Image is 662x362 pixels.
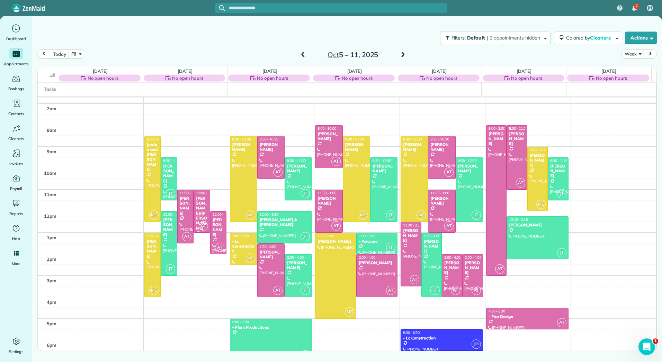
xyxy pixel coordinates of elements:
[358,239,395,244] div: - Aircomo
[596,75,627,81] span: No open hours
[621,49,644,59] button: Week
[403,142,426,152] div: [PERSON_NAME]
[467,35,485,41] span: Default
[403,336,481,341] div: - Lc Construction
[273,167,283,177] span: AT
[517,68,531,74] a: [DATE]
[472,210,481,220] span: JT
[232,239,255,254] div: - Lc Construction
[196,196,208,231] div: [PERSON_NAME]/[PERSON_NAME]
[232,234,249,238] span: 1:00 - 2:30
[259,217,310,227] div: [PERSON_NAME] & [PERSON_NAME]
[3,336,29,355] a: Settings
[287,158,306,163] span: 9:30 - 11:30
[213,212,231,217] span: 12:00 - 2:00
[147,137,165,141] span: 8:30 - 12:30
[6,35,26,42] span: Dashboard
[199,221,208,231] span: AT
[47,149,56,154] span: 9am
[550,164,566,179] div: [PERSON_NAME]
[444,221,454,231] span: AT
[430,196,453,206] div: [PERSON_NAME]
[465,255,481,260] span: 2:00 - 4:00
[509,217,528,222] span: 12:15 - 2:15
[557,189,566,198] span: JT
[426,75,457,81] span: No open hours
[12,260,20,267] span: More
[246,210,255,220] span: MC
[601,68,616,74] a: [DATE]
[417,210,426,220] span: MC
[287,255,304,260] span: 2:00 - 4:00
[163,158,182,163] span: 9:30 - 11:30
[317,126,336,131] span: 8:00 - 10:00
[260,212,278,217] span: 12:00 - 1:30
[163,164,175,184] div: [PERSON_NAME]
[317,191,336,195] span: 11:00 - 1:00
[317,131,340,141] div: [PERSON_NAME]
[458,158,477,163] span: 9:30 - 12:30
[648,5,652,11] span: JH
[3,23,29,42] a: Dashboard
[3,73,29,92] a: Bookings
[430,137,449,141] span: 8:30 - 10:30
[489,126,505,131] span: 8:00 - 3:00
[149,286,159,295] span: MC
[345,142,368,152] div: [PERSON_NAME]
[50,49,69,59] button: today
[590,35,612,41] span: Cleaners
[489,309,505,313] span: 4:30 - 5:30
[179,196,192,216] div: [PERSON_NAME]
[331,221,341,231] span: AT
[9,210,23,217] span: Reports
[3,123,29,142] a: Cleaners
[345,137,364,141] span: 8:30 - 12:30
[488,314,566,319] div: - Fice Design
[44,170,56,176] span: 10am
[172,75,203,81] span: No open hours
[287,164,310,174] div: [PERSON_NAME]
[386,210,395,220] span: JT
[260,244,276,249] span: 1:30 - 4:00
[373,158,391,163] span: 9:30 - 12:30
[359,255,375,260] span: 2:00 - 4:00
[257,75,288,81] span: No open hours
[509,131,525,146] div: [PERSON_NAME]
[635,3,638,9] span: 7
[47,235,56,240] span: 1pm
[509,223,566,227] div: [PERSON_NAME]
[566,35,613,41] span: Colored by
[432,68,447,74] a: [DATE]
[10,185,23,192] span: Payroll
[331,157,341,166] span: AT
[451,286,460,295] span: AT
[47,342,56,348] span: 6pm
[410,275,419,284] span: AT
[386,286,395,295] span: AT
[44,192,56,197] span: 11am
[495,264,504,274] span: AT
[146,239,159,259] div: [PERSON_NAME]
[180,191,198,195] span: 11:00 - 1:30
[163,217,175,238] div: [PERSON_NAME]
[488,131,504,146] div: [PERSON_NAME]
[246,253,255,263] span: MC
[472,339,481,349] span: JH
[232,320,249,324] span: 5:00 - 7:00
[511,75,542,81] span: No open hours
[301,286,310,295] span: JT
[9,160,23,167] span: Invoices
[403,137,422,141] span: 8:30 - 12:30
[403,223,422,227] span: 12:30 - 3:30
[359,234,375,238] span: 1:00 - 2:00
[3,148,29,167] a: Invoices
[273,286,283,295] span: AT
[403,330,420,335] span: 5:30 - 6:30
[627,1,642,16] div: 7 unread notifications
[509,126,528,131] span: 8:00 - 11:00
[47,106,56,111] span: 7am
[529,153,546,168] div: [PERSON_NAME]
[464,260,481,275] div: [PERSON_NAME]
[262,68,277,74] a: [DATE]
[196,191,215,195] span: 11:00 - 1:00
